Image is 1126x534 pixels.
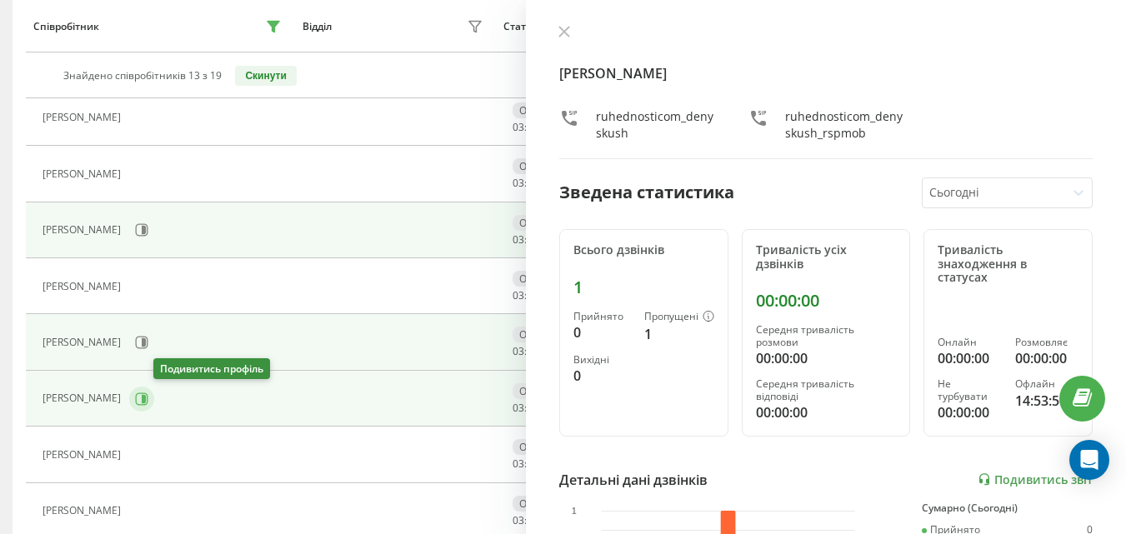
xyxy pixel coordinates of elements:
div: : : [513,122,553,133]
div: 00:00:00 [756,402,897,422]
button: Скинути [235,66,296,86]
div: 00:00:00 [938,348,1001,368]
div: Тривалість знаходження в статусах [938,243,1078,285]
span: 03 [513,176,524,190]
div: [PERSON_NAME] [43,224,125,236]
div: : : [513,515,553,527]
span: 03 [513,401,524,415]
div: Всього дзвінків [573,243,714,257]
div: : : [513,346,553,357]
div: : : [513,458,553,470]
div: [PERSON_NAME] [43,168,125,180]
div: Детальні дані дзвінків [559,470,708,490]
a: Подивитись звіт [978,472,1093,487]
div: : : [513,402,553,414]
div: Офлайн [513,439,566,455]
div: 00:00:00 [1015,348,1078,368]
div: Офлайн [513,383,566,399]
div: Офлайн [1015,378,1078,390]
div: Зведена статистика [559,180,734,205]
div: Онлайн [938,337,1001,348]
div: [PERSON_NAME] [43,281,125,292]
div: : : [513,177,553,189]
text: 1 [572,507,577,516]
div: [PERSON_NAME] [43,112,125,123]
div: Середня тривалість розмови [756,324,897,348]
span: 03 [513,288,524,302]
div: [PERSON_NAME] [43,392,125,404]
div: [PERSON_NAME] [43,449,125,461]
div: ruhednosticom_denyskush_rspmob [785,108,904,142]
div: Подивитись профіль [153,358,270,379]
div: Офлайн [513,271,566,287]
h4: [PERSON_NAME] [559,63,1093,83]
div: ruhednosticom_denyskush [596,108,715,142]
div: Open Intercom Messenger [1069,440,1109,480]
div: : : [513,234,553,246]
span: 03 [513,344,524,358]
div: 00:00:00 [756,348,897,368]
div: Статус [503,21,536,32]
div: 14:53:56 [1015,391,1078,411]
div: Сумарно (Сьогодні) [922,502,1093,514]
div: Не турбувати [938,378,1001,402]
div: Тривалість усіх дзвінків [756,243,897,272]
span: 03 [513,513,524,527]
div: 1 [573,277,714,297]
div: : : [513,290,553,302]
div: Знайдено співробітників 13 з 19 [63,70,222,82]
span: 03 [513,457,524,471]
div: 00:00:00 [938,402,1001,422]
div: Офлайн [513,102,566,118]
div: Офлайн [513,215,566,231]
div: Середня тривалість відповіді [756,378,897,402]
div: 00:00:00 [756,291,897,311]
div: 1 [644,324,714,344]
div: Офлайн [513,496,566,512]
div: 0 [573,366,631,386]
div: Офлайн [513,327,566,342]
span: 03 [513,232,524,247]
div: Прийнято [573,311,631,322]
div: Відділ [303,21,332,32]
div: 0 [573,322,631,342]
div: Офлайн [513,158,566,174]
div: [PERSON_NAME] [43,337,125,348]
div: Пропущені [644,311,714,324]
div: Вихідні [573,354,631,366]
span: 03 [513,120,524,134]
div: Розмовляє [1015,337,1078,348]
div: [PERSON_NAME] [43,505,125,517]
div: Співробітник [33,21,99,32]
